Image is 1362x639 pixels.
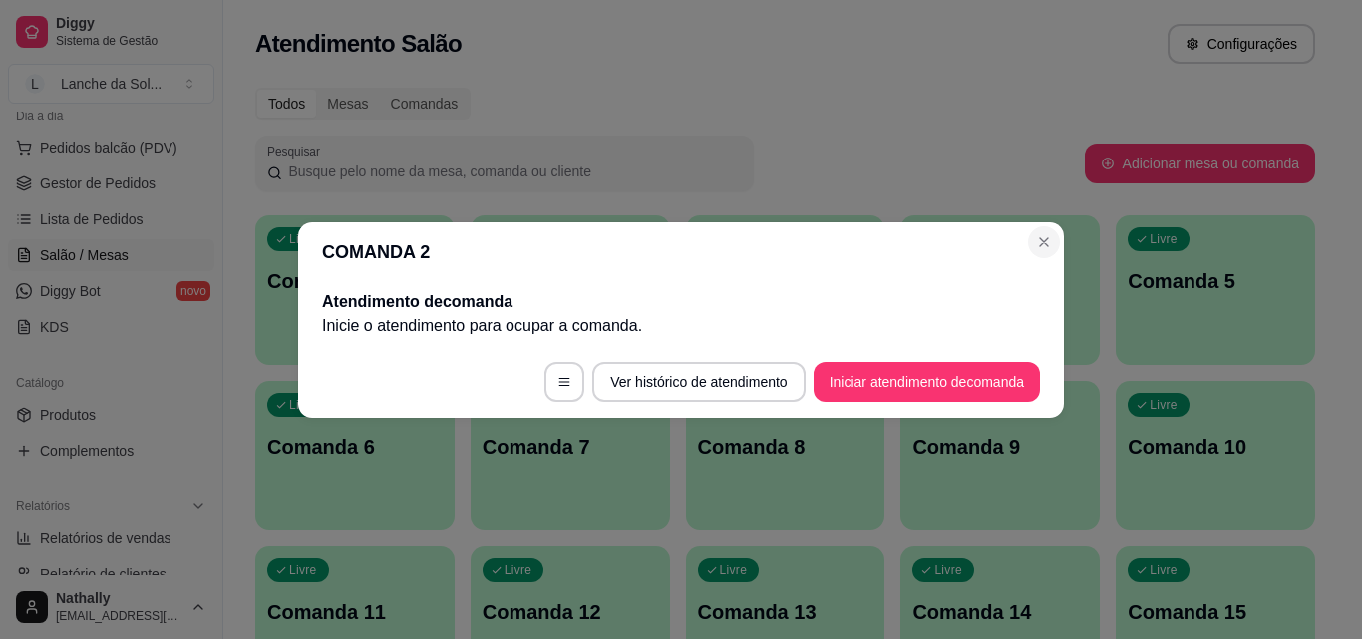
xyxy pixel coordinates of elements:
[322,314,1040,338] p: Inicie o atendimento para ocupar a comanda .
[814,362,1040,402] button: Iniciar atendimento decomanda
[592,362,805,402] button: Ver histórico de atendimento
[322,290,1040,314] h2: Atendimento de comanda
[298,222,1064,282] header: COMANDA 2
[1028,226,1060,258] button: Close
